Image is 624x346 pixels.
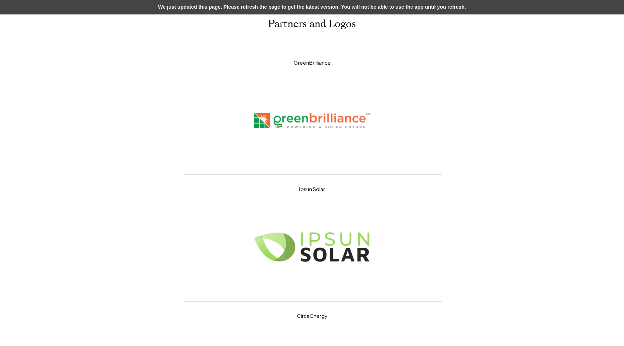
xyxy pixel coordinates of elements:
div: Ipsun Solar [299,175,325,204]
div: Circa Energy [297,302,328,330]
img: greenbrilliance.png [254,77,370,164]
div: GreenBrilliance [294,48,331,77]
h2: Partners and Logos [268,18,356,30]
img: ipsun-solar.png [254,204,370,290]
